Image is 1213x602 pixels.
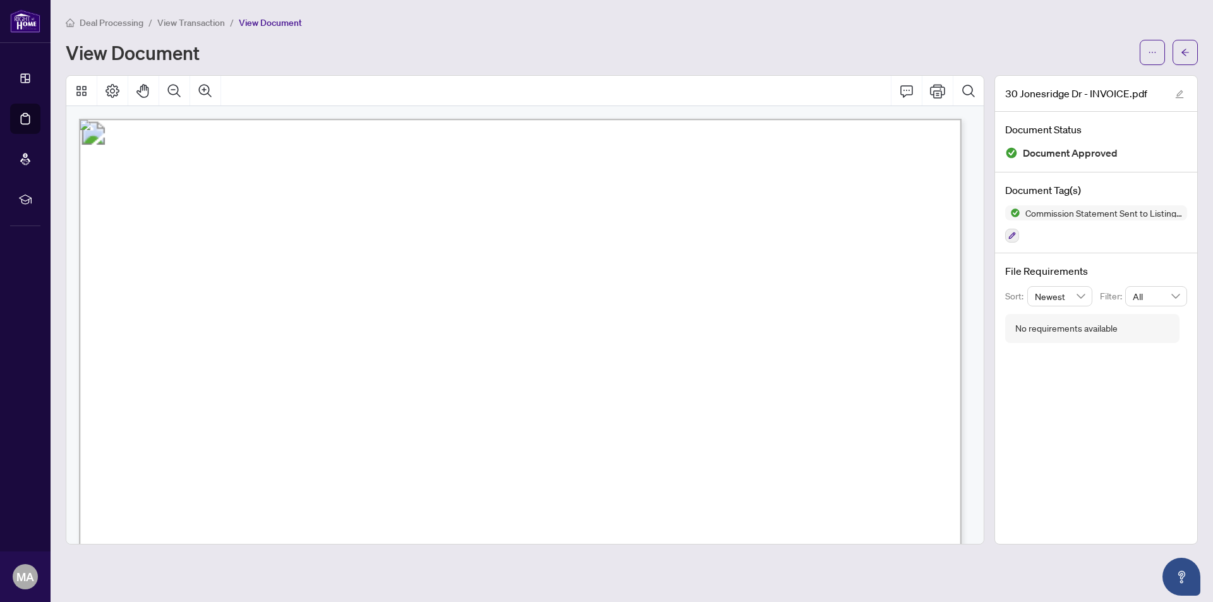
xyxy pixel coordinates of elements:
[157,17,225,28] span: View Transaction
[1005,263,1187,279] h4: File Requirements
[239,17,302,28] span: View Document
[1020,208,1187,217] span: Commission Statement Sent to Listing Brokerage
[66,18,75,27] span: home
[230,15,234,30] li: /
[16,568,34,586] span: MA
[1005,147,1018,159] img: Document Status
[1023,145,1118,162] span: Document Approved
[66,42,200,63] h1: View Document
[1005,183,1187,198] h4: Document Tag(s)
[1035,287,1085,306] span: Newest
[1133,287,1180,306] span: All
[1015,322,1118,335] div: No requirements available
[1181,48,1190,57] span: arrow-left
[80,17,143,28] span: Deal Processing
[1175,90,1184,99] span: edit
[1162,558,1200,596] button: Open asap
[148,15,152,30] li: /
[1005,86,1147,101] span: 30 Jonesridge Dr - INVOICE.pdf
[1100,289,1125,303] p: Filter:
[1148,48,1157,57] span: ellipsis
[1005,122,1187,137] h4: Document Status
[10,9,40,33] img: logo
[1005,205,1020,220] img: Status Icon
[1005,289,1027,303] p: Sort:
